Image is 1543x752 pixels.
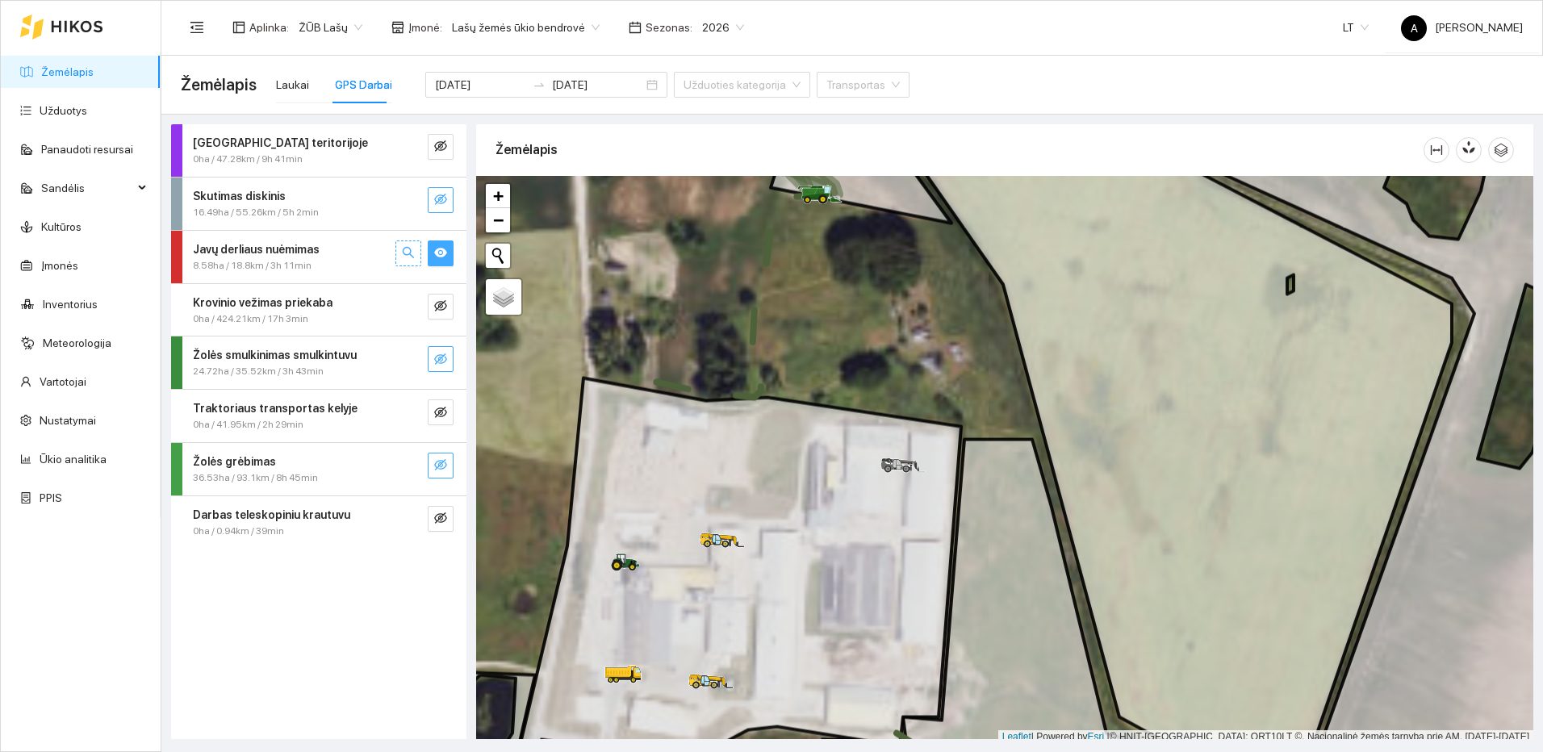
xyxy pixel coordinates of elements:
span: eye [434,246,447,261]
a: Įmonės [41,259,78,272]
span: [PERSON_NAME] [1401,21,1523,34]
strong: Skutimas diskinis [193,190,286,203]
a: Meteorologija [43,336,111,349]
input: Pabaigos data [552,76,643,94]
div: Traktoriaus transportas kelyje0ha / 41.95km / 2h 29mineye-invisible [171,390,466,442]
span: layout [232,21,245,34]
span: eye-invisible [434,193,447,208]
button: column-width [1424,137,1449,163]
input: Pradžios data [435,76,526,94]
span: LT [1343,15,1369,40]
span: to [533,78,546,91]
span: eye-invisible [434,512,447,527]
a: Zoom out [486,208,510,232]
button: eye-invisible [428,346,454,372]
div: Žolės grėbimas36.53ha / 93.1km / 8h 45mineye-invisible [171,443,466,495]
a: Žemėlapis [41,65,94,78]
strong: Traktoriaus transportas kelyje [193,402,358,415]
div: Žolės smulkinimas smulkintuvu24.72ha / 35.52km / 3h 43mineye-invisible [171,336,466,389]
button: eye-invisible [428,506,454,532]
span: Įmonė : [408,19,442,36]
div: Laukai [276,76,309,94]
span: eye-invisible [434,140,447,155]
a: Ūkio analitika [40,453,107,466]
button: Initiate a new search [486,244,510,268]
a: Leaflet [1002,731,1031,742]
span: Lašų žemės ūkio bendrovė [452,15,600,40]
a: Panaudoti resursai [41,143,133,156]
span: column-width [1424,144,1449,157]
span: 0ha / 0.94km / 39min [193,524,284,539]
a: Inventorius [43,298,98,311]
span: Žemėlapis [181,72,257,98]
strong: Krovinio vežimas priekaba [193,296,332,309]
span: eye-invisible [434,353,447,368]
span: + [493,186,504,206]
button: search [395,240,421,266]
span: calendar [629,21,642,34]
div: GPS Darbai [335,76,392,94]
span: eye-invisible [434,299,447,315]
button: eye-invisible [428,134,454,160]
strong: [GEOGRAPHIC_DATA] teritorijoje [193,136,368,149]
div: | Powered by © HNIT-[GEOGRAPHIC_DATA]; ORT10LT ©, Nacionalinė žemės tarnyba prie AM, [DATE]-[DATE] [998,730,1533,744]
a: PPIS [40,491,62,504]
span: Sandėlis [41,172,133,204]
span: search [402,246,415,261]
div: Krovinio vežimas priekaba0ha / 424.21km / 17h 3mineye-invisible [171,284,466,336]
span: Sezonas : [646,19,692,36]
span: 0ha / 41.95km / 2h 29min [193,417,303,432]
div: Skutimas diskinis16.49ha / 55.26km / 5h 2mineye-invisible [171,178,466,230]
button: eye-invisible [428,294,454,320]
div: [GEOGRAPHIC_DATA] teritorijoje0ha / 47.28km / 9h 41mineye-invisible [171,124,466,177]
span: | [1107,731,1110,742]
span: 36.53ha / 93.1km / 8h 45min [193,470,318,486]
button: eye-invisible [428,187,454,213]
a: Layers [486,279,521,315]
span: Aplinka : [249,19,289,36]
strong: Žolės grėbimas [193,455,276,468]
span: − [493,210,504,230]
span: A [1411,15,1418,41]
div: Javų derliaus nuėmimas8.58ha / 18.8km / 3h 11minsearcheye [171,231,466,283]
span: eye-invisible [434,406,447,421]
a: Užduotys [40,104,87,117]
span: eye-invisible [434,458,447,474]
button: eye-invisible [428,453,454,478]
span: 16.49ha / 55.26km / 5h 2min [193,205,319,220]
a: Vartotojai [40,375,86,388]
a: Esri [1088,731,1105,742]
span: 2026 [702,15,744,40]
span: 0ha / 47.28km / 9h 41min [193,152,303,167]
span: swap-right [533,78,546,91]
span: ŽŪB Lašų [299,15,362,40]
div: Žemėlapis [496,127,1424,173]
button: eye-invisible [428,399,454,425]
span: 8.58ha / 18.8km / 3h 11min [193,258,312,274]
strong: Žolės smulkinimas smulkintuvu [193,349,357,361]
span: shop [391,21,404,34]
strong: Javų derliaus nuėmimas [193,243,320,256]
button: eye [428,240,454,266]
strong: Darbas teleskopiniu krautuvu [193,508,350,521]
a: Nustatymai [40,414,96,427]
button: menu-fold [181,11,213,44]
span: 0ha / 424.21km / 17h 3min [193,311,308,327]
span: 24.72ha / 35.52km / 3h 43min [193,364,324,379]
div: Darbas teleskopiniu krautuvu0ha / 0.94km / 39mineye-invisible [171,496,466,549]
span: menu-fold [190,20,204,35]
a: Kultūros [41,220,82,233]
a: Zoom in [486,184,510,208]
